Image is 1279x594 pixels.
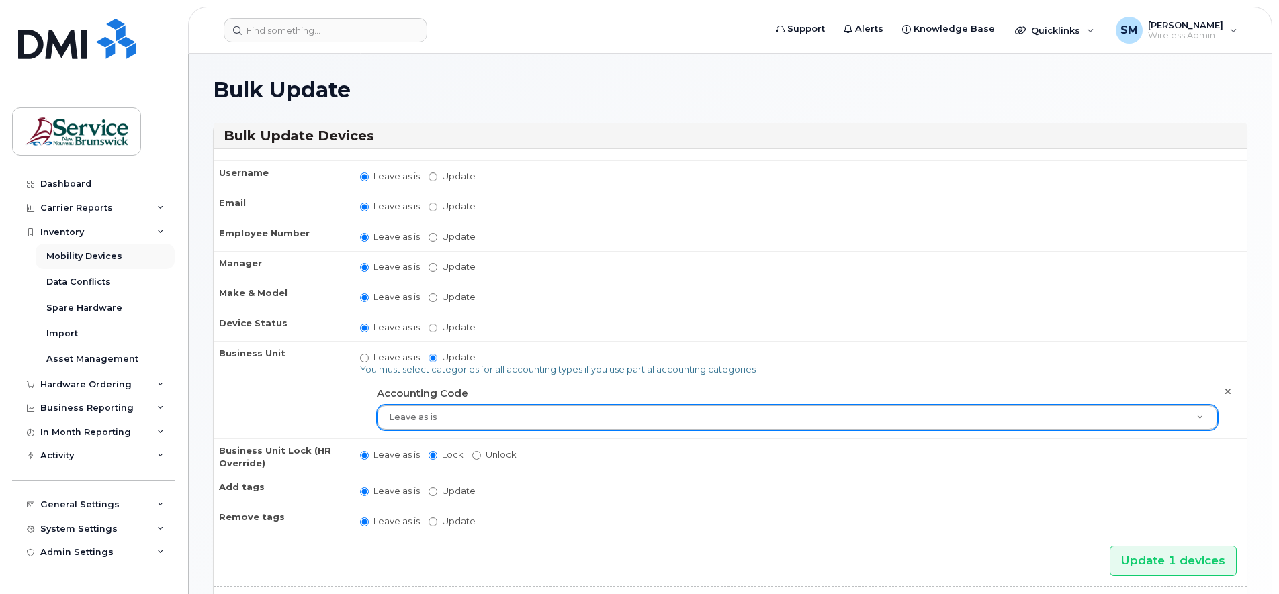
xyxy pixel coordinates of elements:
label: Update [429,515,476,528]
span: Leave as is [389,412,437,422]
label: Unlock [472,448,517,461]
th: Email [214,191,348,221]
label: Update [429,230,476,243]
input: Leave as is [360,233,369,242]
input: Leave as is [360,172,369,181]
th: Make & Model [214,281,348,311]
th: Device Status [214,311,348,341]
input: Leave as is [360,324,369,332]
th: Username [214,160,348,191]
input: Update [429,293,437,302]
label: Leave as is [360,448,420,461]
th: Business Unit [214,341,348,438]
th: Add tags [214,475,348,505]
label: Update [429,260,476,273]
label: Update [429,351,476,364]
th: Manager [214,251,348,281]
input: Leave as is [360,263,369,272]
p: You must select categories for all accounting types if you use partial accounting categories [360,363,1235,376]
label: Leave as is [360,351,420,364]
label: Leave as is [360,321,420,334]
input: Update [429,324,437,332]
label: Update [429,485,476,497]
label: Leave as is [360,260,420,273]
label: Update [429,170,476,183]
label: Lock [429,448,464,461]
label: Leave as is [360,515,420,528]
label: Leave as is [360,230,420,243]
input: Update [429,172,437,181]
label: Update [429,321,476,334]
input: Leave as is [360,293,369,302]
input: Update [429,487,437,496]
input: Update [429,263,437,272]
input: Update [429,233,437,242]
input: Lock [429,451,437,460]
th: Business Unit Lock (HR Override) [214,438,348,475]
th: Employee Number [214,221,348,251]
th: Remove tags [214,505,348,535]
input: Leave as is [360,354,369,362]
input: Update [429,203,437,211]
input: Leave as is [360,451,369,460]
input: Update 1 devices [1110,546,1237,576]
a: Leave as is [378,405,1217,430]
input: Leave as is [360,517,369,526]
input: Update [429,354,437,362]
input: Unlock [472,451,481,460]
label: Leave as is [360,200,420,213]
input: Update [429,517,437,526]
h3: Bulk Update Devices [224,127,1237,145]
label: Leave as is [360,485,420,497]
label: Leave as is [360,170,420,183]
input: Leave as is [360,487,369,496]
h4: Accounting Code [377,388,1218,399]
input: Leave as is [360,203,369,211]
label: Leave as is [360,291,420,303]
label: Update [429,200,476,213]
h1: Bulk Update [213,78,1247,101]
label: Update [429,291,476,303]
